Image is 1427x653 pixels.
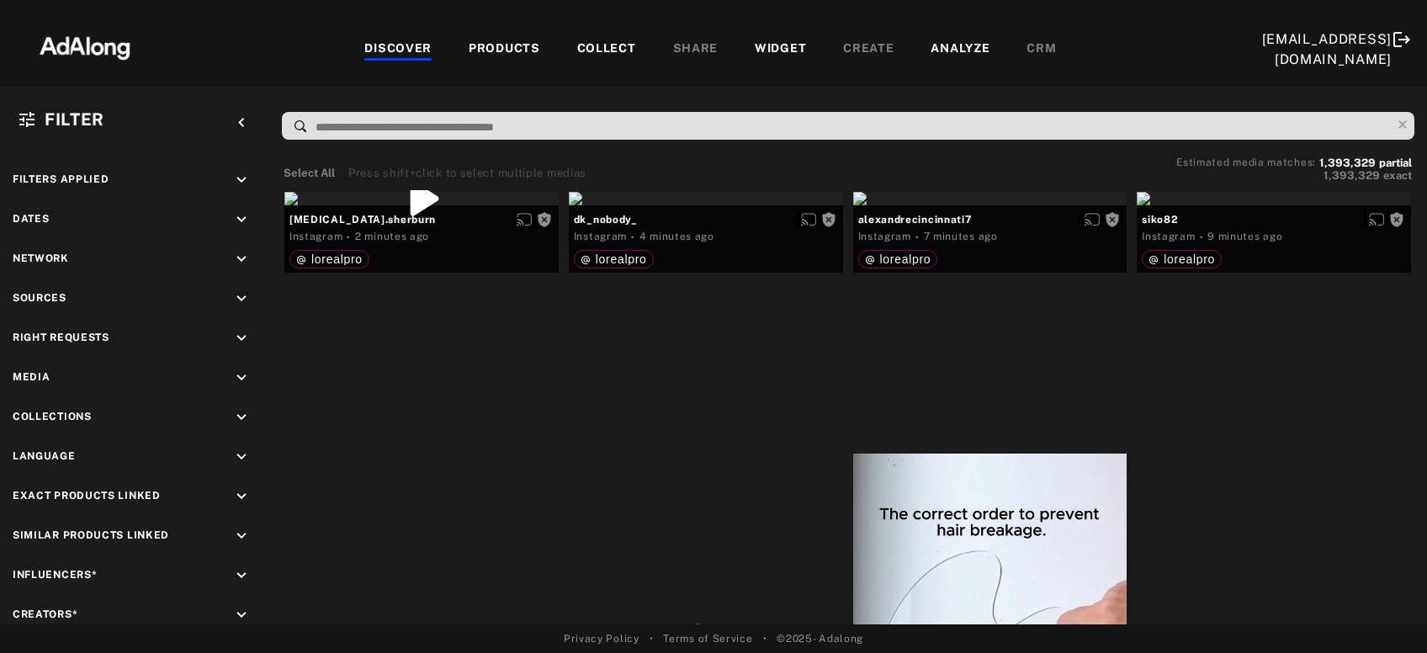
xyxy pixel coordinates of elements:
span: dk_nobody_ [574,212,838,227]
span: Right Requests [13,332,109,343]
span: Similar Products Linked [13,529,169,541]
div: WIDGET [755,40,806,60]
time: 2025-09-17T07:02:29.000Z [924,231,998,242]
i: keyboard_arrow_down [232,289,251,308]
span: lorealpro [596,252,647,266]
span: Filters applied [13,173,109,185]
span: Rights not requested [1389,213,1404,225]
a: Terms of Service [663,631,752,646]
div: DISCOVER [364,40,432,60]
span: Network [13,252,69,264]
span: Filter [45,109,104,130]
span: · [631,231,635,244]
i: keyboard_arrow_down [232,408,251,427]
div: PRODUCTS [469,40,540,60]
button: Enable diffusion on this media [512,210,537,228]
span: alexandrecincinnati7 [858,212,1122,227]
div: COLLECT [577,40,636,60]
i: keyboard_arrow_down [232,369,251,387]
div: lorealpro [296,253,363,265]
span: Estimated media matches: [1176,157,1316,168]
span: Collections [13,411,92,422]
span: Media [13,371,50,383]
i: keyboard_arrow_down [232,527,251,545]
span: Language [13,450,76,462]
span: · [915,231,920,244]
span: siko82 [1142,212,1406,227]
span: © 2025 - Adalong [777,631,863,646]
button: 1,393,329partial [1319,159,1412,167]
button: 1,393,329exact [1176,167,1412,184]
span: · [347,231,351,244]
i: keyboard_arrow_down [232,487,251,506]
div: CREATE [843,40,894,60]
div: Instagram [1142,229,1195,244]
span: lorealpro [880,252,931,266]
span: Creators* [13,608,77,620]
div: Press shift+click to select multiple medias [348,165,586,182]
span: • [763,631,767,646]
span: 1,393,329 [1319,157,1376,169]
a: Privacy Policy [564,631,639,646]
span: lorealpro [311,252,363,266]
span: Rights not requested [537,213,552,225]
div: ANALYZE [931,40,989,60]
i: keyboard_arrow_down [232,210,251,229]
div: Instagram [858,229,911,244]
span: Rights not requested [821,213,836,225]
span: Influencers* [13,569,97,581]
span: Sources [13,292,66,304]
i: keyboard_arrow_down [232,566,251,585]
div: Instagram [289,229,342,244]
span: • [650,631,654,646]
span: 1,393,329 [1324,169,1380,182]
span: Dates [13,213,50,225]
span: · [1200,231,1204,244]
div: [EMAIL_ADDRESS][DOMAIN_NAME] [1262,29,1393,70]
div: SHARE [673,40,719,60]
i: keyboard_arrow_down [232,171,251,189]
i: keyboard_arrow_down [232,329,251,348]
img: 63233d7d88ed69de3c212112c67096b6.png [11,21,159,72]
div: Instagram [574,229,627,244]
i: keyboard_arrow_left [232,114,251,132]
button: Enable diffusion on this media [1364,210,1389,228]
div: lorealpro [581,253,647,265]
i: keyboard_arrow_down [232,606,251,624]
i: keyboard_arrow_down [232,250,251,268]
span: Rights not requested [1105,213,1120,225]
div: CRM [1026,40,1056,60]
span: Exact Products Linked [13,490,161,502]
div: lorealpro [865,253,931,265]
button: Enable diffusion on this media [1080,210,1105,228]
div: lorealpro [1148,253,1215,265]
time: 2025-09-17T07:01:11.000Z [1207,231,1282,242]
time: 2025-09-17T07:08:05.000Z [355,231,429,242]
span: lorealpro [1164,252,1215,266]
time: 2025-09-17T07:05:55.000Z [639,231,714,242]
button: Enable diffusion on this media [796,210,821,228]
span: [MEDICAL_DATA].sherburn [289,212,554,227]
i: keyboard_arrow_down [232,448,251,466]
button: Select All [284,165,335,182]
